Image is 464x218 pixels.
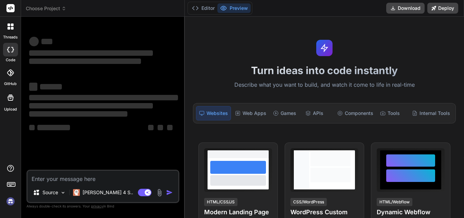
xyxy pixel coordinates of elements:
button: Download [386,3,425,14]
span: ‌ [41,39,52,44]
span: Choose Project [26,5,66,12]
span: ‌ [29,125,35,130]
span: ‌ [29,83,37,91]
label: threads [3,34,18,40]
label: Upload [4,106,17,112]
span: ‌ [158,125,163,130]
span: ‌ [29,58,141,64]
button: Editor [189,3,217,13]
button: Deploy [427,3,458,14]
div: Tools [377,106,408,120]
span: ‌ [40,84,62,89]
p: [PERSON_NAME] 4 S.. [83,189,133,196]
div: HTML/CSS/JS [204,198,237,206]
img: signin [5,196,16,207]
span: ‌ [29,111,127,117]
div: HTML/Webflow [377,198,412,206]
div: Websites [196,106,231,120]
div: Web Apps [232,106,269,120]
div: APIs [303,106,333,120]
span: privacy [91,204,103,208]
p: Describe what you want to build, and watch it come to life in real-time [189,81,460,89]
img: Pick Models [60,190,66,196]
span: ‌ [29,103,153,108]
img: Claude 4 Sonnet [73,189,80,196]
span: ‌ [167,125,173,130]
label: GitHub [4,81,17,87]
span: ‌ [148,125,154,130]
div: CSS/WordPress [290,198,327,206]
span: ‌ [37,125,70,130]
label: code [6,57,15,63]
div: Internal Tools [409,106,453,120]
img: attachment [156,189,163,197]
button: Preview [217,3,251,13]
p: Always double-check its answers. Your in Bind [26,203,179,209]
div: Games [270,106,301,120]
h1: Turn ideas into code instantly [189,64,460,77]
span: ‌ [29,50,153,56]
div: Components [335,106,376,120]
span: ‌ [29,95,178,100]
h4: Modern Landing Page [204,207,272,217]
img: icon [166,189,173,196]
span: ‌ [29,37,39,46]
p: Source [42,189,58,196]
